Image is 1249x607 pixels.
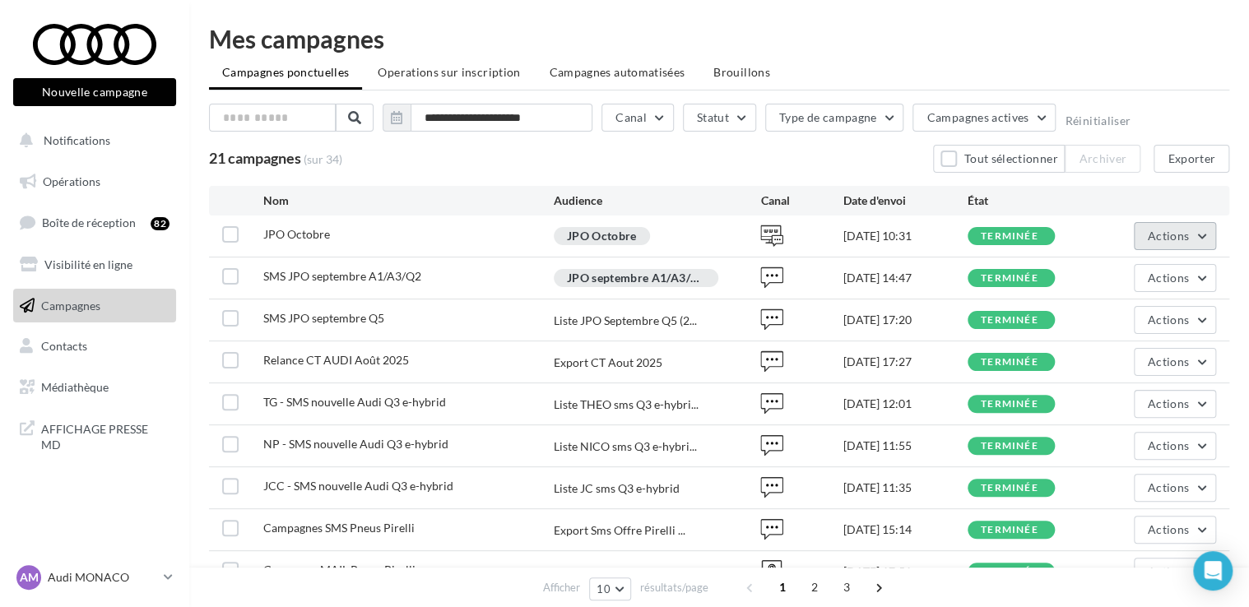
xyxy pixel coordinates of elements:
span: Liste JPO Septembre Q5 (2... [554,313,697,329]
a: AFFICHAGE PRESSE MD [10,411,179,460]
button: Actions [1134,306,1216,334]
button: Exporter [1154,145,1229,173]
span: AM [20,569,39,586]
span: JPO Octobre [263,227,330,241]
button: Actions [1134,348,1216,376]
a: Médiathèque [10,370,179,405]
span: 3 [833,574,860,600]
span: Actions [1148,354,1189,368]
span: Actions [1148,480,1189,494]
span: JCC - SMS nouvelle Audi Q3 e-hybrid [263,479,453,493]
a: Campagnes [10,289,179,323]
span: Opérations [43,174,100,188]
div: Audience [554,192,761,209]
span: 10 [597,582,611,595]
span: Contacts [41,339,87,353]
span: Actions [1148,271,1189,285]
div: [DATE] 17:20 [843,312,968,328]
span: Notifications [44,133,110,147]
div: [DATE] 12:01 [843,396,968,412]
span: Médiathèque [41,380,109,394]
button: Tout sélectionner [933,145,1065,173]
button: Actions [1134,474,1216,502]
span: Actions [1148,564,1189,578]
p: Audi MONACO [48,569,157,586]
button: Actions [1134,558,1216,586]
div: terminée [981,231,1038,242]
span: Liste NICO sms Q3 e-hybri... [554,438,697,455]
a: AM Audi MONACO [13,562,176,593]
div: [DATE] 17:51 [843,563,968,580]
span: SMS JPO septembre Q5 [263,311,384,325]
div: Date d'envoi [843,192,968,209]
div: JPO septembre A1/A3/Q2 SMS [554,269,718,287]
button: Statut [683,104,756,132]
span: Campagnes [41,298,100,312]
button: 10 [589,577,631,600]
span: Boîte de réception [42,215,136,229]
div: Mes campagnes [209,26,1229,51]
div: [DATE] 10:31 [843,228,968,244]
span: Visibilité en ligne [44,257,132,271]
button: Actions [1134,432,1216,460]
span: Campagnes actives [926,110,1028,124]
span: TG - SMS nouvelle Audi Q3 e-hybrid [263,395,446,409]
div: terminée [981,483,1038,493]
div: Canal [760,192,843,209]
span: Campagnes SMS Pneus Pirelli [263,521,415,535]
span: Export EMAIL offre Pirell... [554,564,691,581]
a: Boîte de réception82 [10,205,179,240]
button: Réinitialiser [1065,114,1131,127]
div: Nom [263,192,553,209]
button: Actions [1134,516,1216,544]
span: Actions [1148,396,1189,410]
a: Contacts [10,329,179,364]
button: Actions [1134,390,1216,418]
div: [DATE] 17:27 [843,354,968,370]
button: Notifications [10,123,173,158]
span: Brouillons [713,65,770,79]
div: Open Intercom Messenger [1193,551,1233,591]
button: Type de campagne [765,104,904,132]
span: Campagne MAIL Pneus Pirelli [263,563,416,577]
span: Relance CT AUDI Août 2025 [263,353,409,367]
span: Actions [1148,229,1189,243]
button: Actions [1134,264,1216,292]
div: terminée [981,441,1038,452]
div: [DATE] 11:55 [843,438,968,454]
span: Actions [1148,522,1189,536]
span: Campagnes automatisées [549,65,685,79]
div: terminée [981,399,1038,410]
span: NP - SMS nouvelle Audi Q3 e-hybrid [263,437,448,451]
div: terminée [981,315,1038,326]
span: 21 campagnes [209,149,301,167]
div: Export CT Aout 2025 [554,354,662,371]
button: Actions [1134,222,1216,250]
div: terminée [981,357,1038,368]
div: JPO Octobre [554,227,650,245]
span: Afficher [543,580,580,595]
span: Actions [1148,438,1189,452]
span: Export Sms Offre Pirelli ... [554,522,685,539]
a: Visibilité en ligne [10,248,179,282]
button: Campagnes actives [912,104,1056,132]
button: Canal [601,104,674,132]
span: Actions [1148,313,1189,327]
div: terminée [981,273,1038,284]
button: Archiver [1065,145,1140,173]
span: AFFICHAGE PRESSE MD [41,418,169,453]
div: 82 [151,217,169,230]
span: Liste THEO sms Q3 e-hybri... [554,396,699,413]
button: Nouvelle campagne [13,78,176,106]
span: (sur 34) [304,151,342,168]
div: État [968,192,1092,209]
div: [DATE] 14:47 [843,270,968,286]
div: Liste JC sms Q3 e-hybrid [554,480,680,497]
a: Opérations [10,164,179,199]
span: 1 [769,574,796,600]
span: 2 [801,574,828,600]
span: Operations sur inscription [378,65,520,79]
span: SMS JPO septembre A1/A3/Q2 [263,269,421,283]
div: terminée [981,525,1038,535]
div: [DATE] 11:35 [843,480,968,496]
